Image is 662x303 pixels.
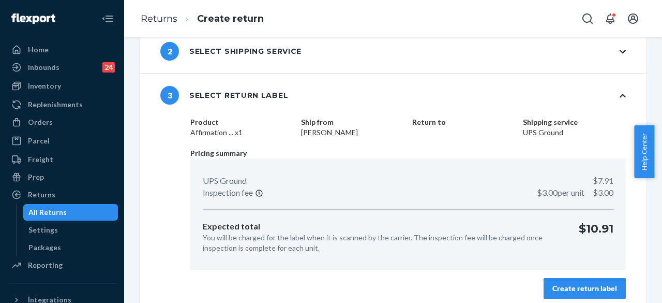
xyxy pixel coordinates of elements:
img: Flexport logo [11,13,55,24]
a: All Returns [23,204,118,221]
p: $3.00 [537,187,613,199]
a: Replenishments [6,96,118,113]
dt: Return to [412,117,515,127]
div: Settings [28,225,58,235]
button: Open notifications [600,8,621,29]
div: Create return label [552,283,617,294]
div: Returns [28,190,55,200]
dt: Shipping service [523,117,626,127]
p: Expected total [203,221,562,233]
p: Pricing summary [190,148,626,158]
div: Inbounds [28,62,59,73]
p: $7.91 [593,175,613,187]
p: UPS Ground [203,175,247,187]
a: Returns [6,186,118,203]
button: Open account menu [623,8,643,29]
a: Freight [6,151,118,168]
dd: UPS Ground [523,127,626,138]
a: Home [6,41,118,58]
span: 2 [160,42,179,61]
div: Orders [28,117,53,127]
a: Orders [6,114,118,131]
button: Close Navigation [97,8,118,29]
div: All Returns [28,207,67,218]
a: Returns [141,13,177,24]
p: You will be charged for the label when it is scanned by the carrier. The inspection fee will be c... [203,233,562,253]
dd: Affirmation ... x1 [190,127,293,138]
div: Home [28,45,49,55]
div: Freight [28,154,53,165]
dt: Ship from [301,117,404,127]
span: 3 [160,86,179,105]
p: $10.91 [579,221,613,253]
a: Prep [6,169,118,185]
dt: Product [190,117,293,127]
button: Create return label [544,278,626,299]
a: Reporting [6,257,118,273]
div: Inventory [28,81,61,91]
div: Select return label [160,86,288,105]
p: Inspection fee [203,187,253,199]
div: Parcel [28,136,50,146]
a: Packages [23,239,118,256]
div: 24 [102,62,115,73]
div: Packages [28,242,61,253]
button: Help Center [634,125,654,178]
ol: breadcrumbs [132,4,272,34]
div: Replenishments [28,99,83,110]
div: Select shipping service [160,42,302,61]
a: Inbounds24 [6,59,118,76]
button: Open Search Box [577,8,598,29]
div: Reporting [28,260,63,270]
a: Parcel [6,133,118,149]
dd: [PERSON_NAME] [301,127,404,138]
a: Create return [197,13,264,24]
a: Settings [23,222,118,238]
div: Prep [28,172,44,182]
span: $3.00 per unit [537,187,584,197]
a: Inventory [6,78,118,94]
